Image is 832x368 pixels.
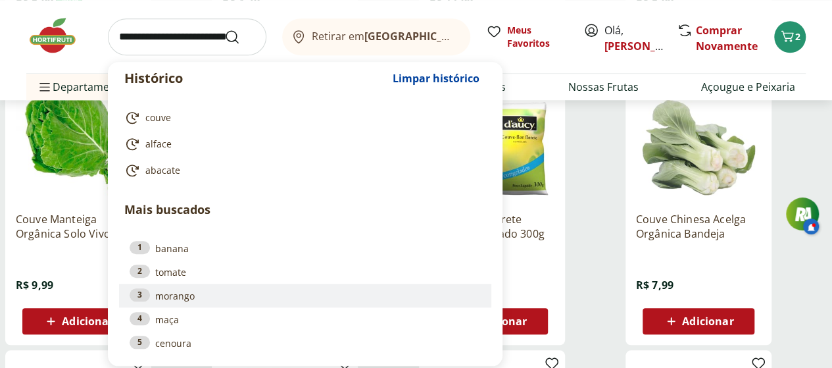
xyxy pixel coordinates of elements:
[145,138,172,151] span: alface
[604,39,690,53] a: [PERSON_NAME]
[145,111,171,124] span: couve
[16,212,141,241] a: Couve Manteiga Orgânica Solo Vivo Maço
[696,23,758,53] a: Comprar Novamente
[643,308,754,334] button: Adicionar
[62,316,113,327] span: Adicionar
[130,241,481,255] a: 1banana
[312,30,457,42] span: Retirar em
[22,308,134,334] button: Adicionar
[130,241,150,254] div: 1
[124,110,481,126] a: couve
[124,201,486,219] p: Mais buscados
[486,24,568,50] a: Meus Favoritos
[130,288,150,302] div: 3
[37,71,53,103] button: Menu
[124,163,481,178] a: abacate
[130,336,150,349] div: 5
[774,21,806,53] button: Carrinho
[636,76,761,201] img: Couve Chinesa Acelga Orgânica Bandeja
[224,29,256,45] button: Submit Search
[37,71,132,103] span: Departamentos
[636,212,761,241] a: Couve Chinesa Acelga Orgânica Bandeja
[386,63,486,94] button: Limpar histórico
[795,30,800,43] span: 2
[26,16,92,55] img: Hortifruti
[16,278,53,292] span: R$ 9,99
[130,265,150,278] div: 2
[130,336,481,350] a: 5cenoura
[16,76,141,201] img: Couve Manteiga Orgânica Solo Vivo Maço
[124,69,386,88] p: Histórico
[636,278,673,292] span: R$ 7,99
[604,22,663,54] span: Olá,
[124,136,481,152] a: alface
[130,288,481,303] a: 3morango
[393,73,479,84] span: Limpar histórico
[145,164,180,177] span: abacate
[130,312,150,325] div: 4
[130,265,481,279] a: 2tomate
[701,79,795,95] a: Açougue e Peixaria
[282,18,470,55] button: Retirar em[GEOGRAPHIC_DATA]/[GEOGRAPHIC_DATA]
[682,316,733,327] span: Adicionar
[108,18,266,55] input: search
[507,24,568,50] span: Meus Favoritos
[568,79,639,95] a: Nossas Frutas
[364,29,586,43] b: [GEOGRAPHIC_DATA]/[GEOGRAPHIC_DATA]
[130,312,481,327] a: 4maça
